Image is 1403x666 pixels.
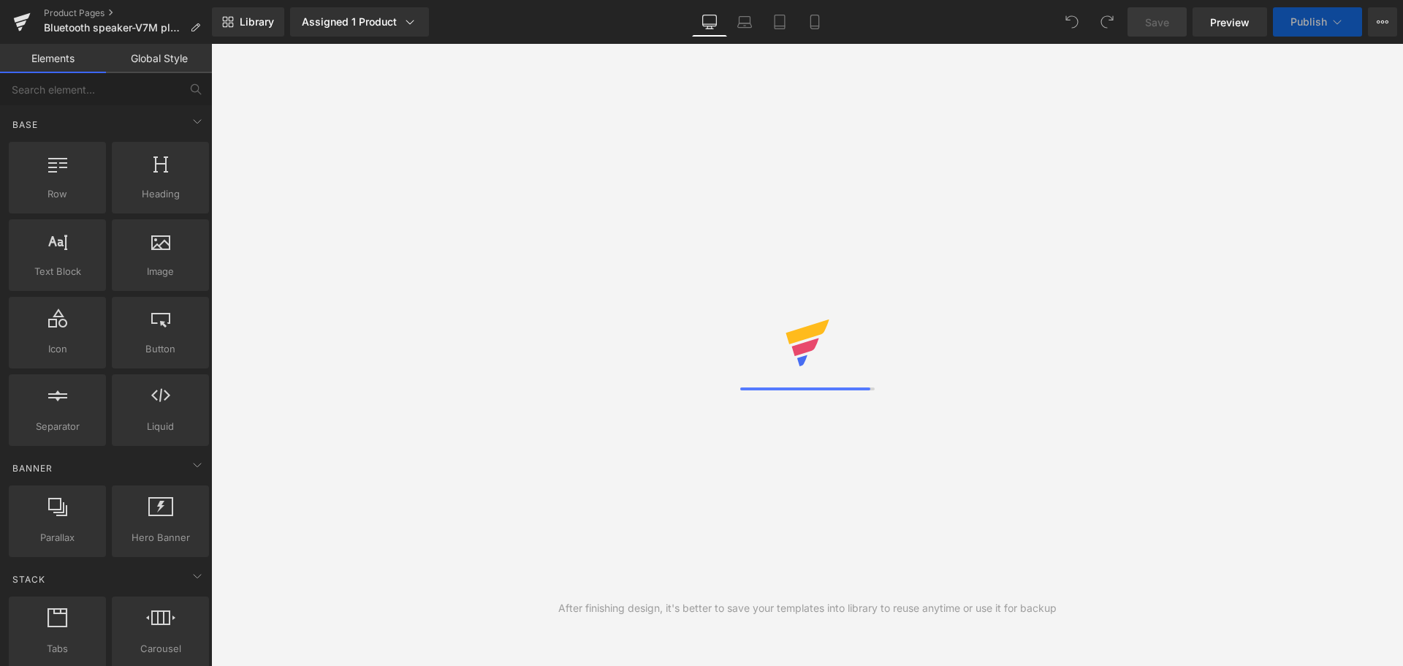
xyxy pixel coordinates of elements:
a: New Library [212,7,284,37]
span: Base [11,118,39,132]
a: Mobile [797,7,832,37]
span: Text Block [13,264,102,279]
a: Desktop [692,7,727,37]
span: Liquid [116,419,205,434]
span: Image [116,264,205,279]
span: Stack [11,572,47,586]
span: Hero Banner [116,530,205,545]
span: Heading [116,186,205,202]
a: Preview [1193,7,1267,37]
span: Tabs [13,641,102,656]
span: Carousel [116,641,205,656]
span: Bluetooth speaker-V7M plus Light [44,22,184,34]
button: Redo [1092,7,1122,37]
span: Save [1145,15,1169,30]
span: Parallax [13,530,102,545]
a: Tablet [762,7,797,37]
button: Publish [1273,7,1362,37]
div: Assigned 1 Product [302,15,417,29]
a: Product Pages [44,7,212,19]
span: Icon [13,341,102,357]
button: Undo [1057,7,1087,37]
span: Preview [1210,15,1250,30]
span: Library [240,15,274,29]
span: Separator [13,419,102,434]
span: Publish [1290,16,1327,28]
span: Row [13,186,102,202]
span: Banner [11,461,54,475]
span: Button [116,341,205,357]
a: Global Style [106,44,212,73]
button: More [1368,7,1397,37]
div: After finishing design, it's better to save your templates into library to reuse anytime or use i... [558,600,1057,616]
a: Laptop [727,7,762,37]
